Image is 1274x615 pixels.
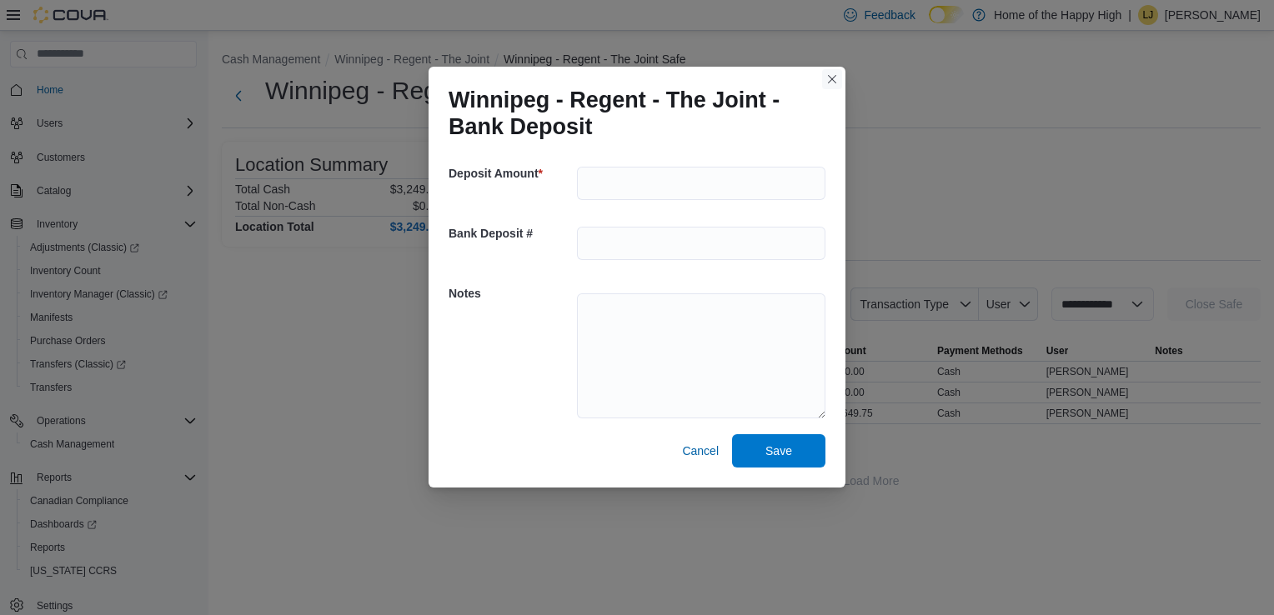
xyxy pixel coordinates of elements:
[449,87,812,140] h1: Winnipeg - Regent - The Joint - Bank Deposit
[675,434,725,467] button: Cancel
[449,157,574,190] h5: Deposit Amount
[449,277,574,310] h5: Notes
[732,434,825,467] button: Save
[449,217,574,250] h5: Bank Deposit #
[682,442,719,459] span: Cancel
[822,69,842,89] button: Closes this modal window
[765,442,792,459] span: Save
